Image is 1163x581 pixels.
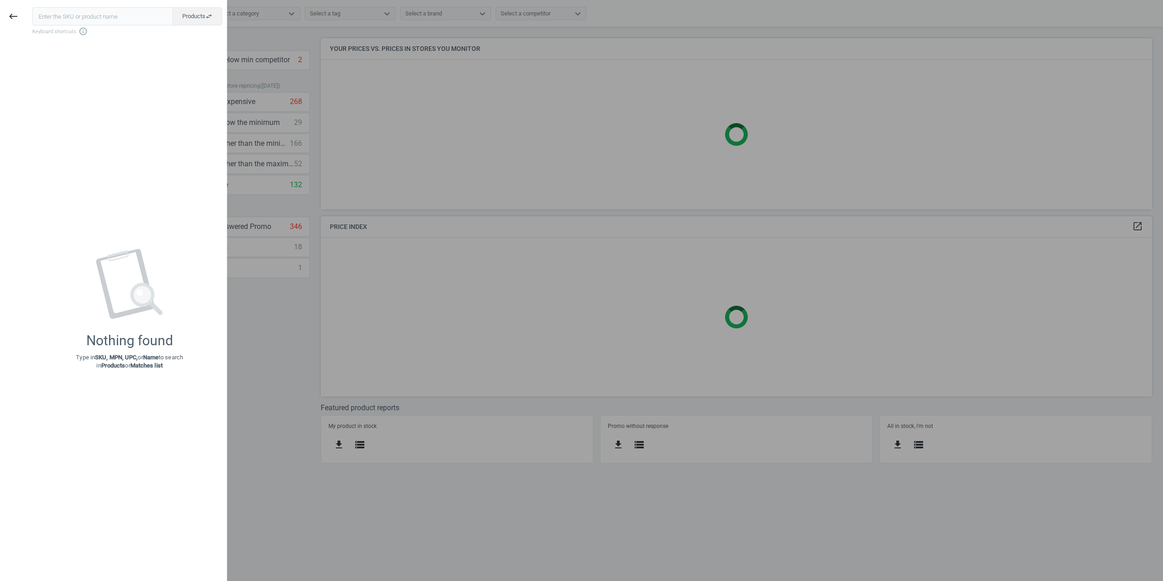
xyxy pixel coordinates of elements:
div: Nothing found [86,333,173,349]
i: swap_horiz [205,13,213,20]
button: keyboard_backspace [3,6,24,27]
i: info_outline [79,27,88,36]
i: keyboard_backspace [8,11,19,22]
strong: Products [101,362,125,369]
span: Keyboard shortcuts [32,27,222,36]
strong: Matches list [130,362,163,369]
button: Productsswap_horiz [173,7,222,25]
p: Type in or to search in or [76,353,183,370]
strong: Name [143,354,159,361]
strong: SKU, MPN, UPC, [95,354,138,361]
span: Products [182,12,213,20]
input: Enter the SKU or product name [32,7,173,25]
